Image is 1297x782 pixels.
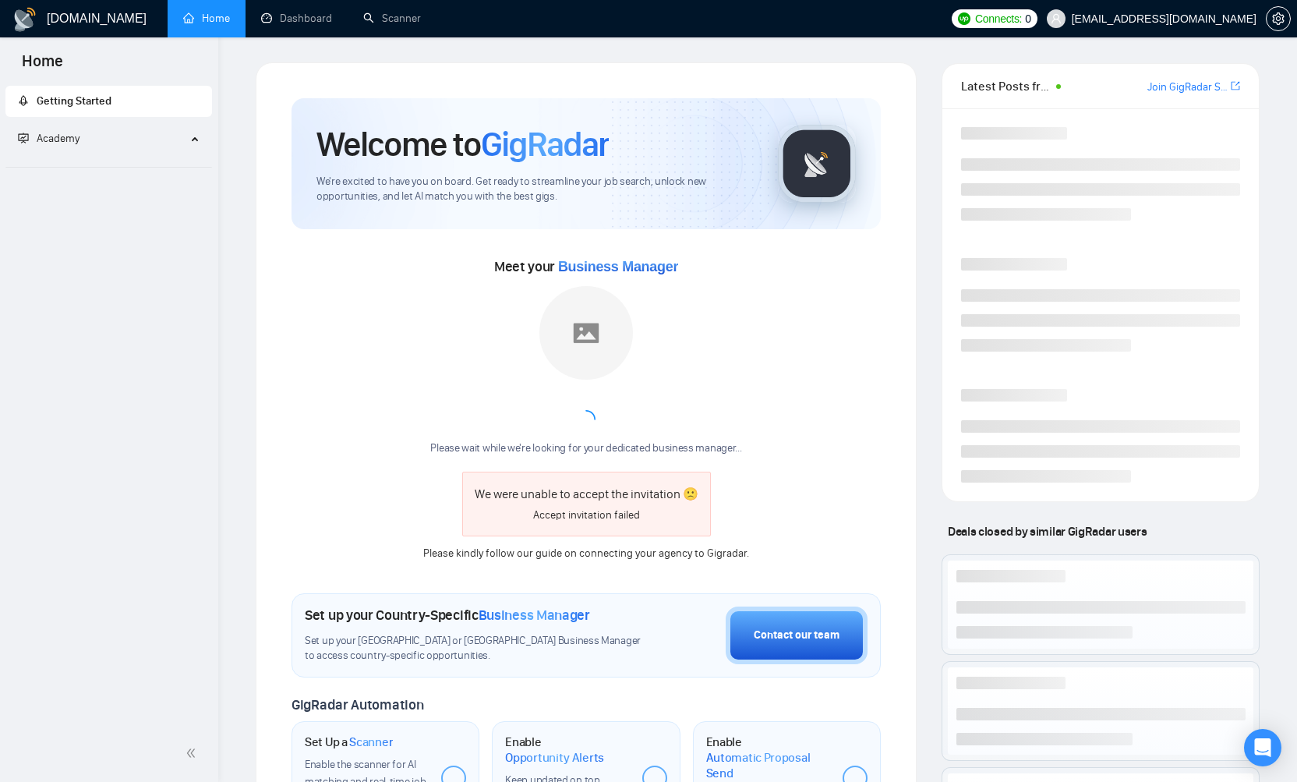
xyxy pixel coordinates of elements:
[481,123,609,165] span: GigRadar
[363,12,421,25] a: searchScanner
[975,10,1022,27] span: Connects:
[316,123,609,165] h1: Welcome to
[494,258,678,275] span: Meet your
[1025,10,1031,27] span: 0
[958,12,970,25] img: upwork-logo.png
[1244,729,1281,766] div: Open Intercom Messenger
[12,7,37,32] img: logo
[475,507,698,524] div: Accept invitation failed
[9,50,76,83] span: Home
[305,634,642,663] span: Set up your [GEOGRAPHIC_DATA] or [GEOGRAPHIC_DATA] Business Manager to access country-specific op...
[778,125,856,203] img: gigradar-logo.png
[186,745,201,761] span: double-left
[305,607,590,624] h1: Set up your Country-Specific
[37,132,80,145] span: Academy
[558,259,678,274] span: Business Manager
[412,441,761,456] div: Please wait while we're looking for your dedicated business manager...
[316,175,753,204] span: We're excited to have you on board. Get ready to streamline your job search, unlock new opportuni...
[292,696,423,713] span: GigRadar Automation
[726,607,868,664] button: Contact our team
[1051,13,1062,24] span: user
[37,94,111,108] span: Getting Started
[1231,79,1240,94] a: export
[942,518,1153,545] span: Deals closed by similar GigRadar users
[1267,12,1290,25] span: setting
[575,409,597,430] span: loading
[517,547,562,560] a: our guide
[1266,12,1291,25] a: setting
[961,76,1051,96] span: Latest Posts from the GigRadar Community
[479,607,590,624] span: Business Manager
[305,734,393,750] h1: Set Up a
[539,286,633,380] img: placeholder.png
[505,750,604,766] span: Opportunity Alerts
[1231,80,1240,92] span: export
[261,12,332,25] a: dashboardDashboard
[475,484,698,504] div: We were unable to accept the invitation 🙁
[412,545,761,562] div: Please kindly follow on connecting your agency to Gigradar.
[18,133,29,143] span: fund-projection-screen
[5,161,212,171] li: Academy Homepage
[706,750,830,780] span: Automatic Proposal Send
[18,132,80,145] span: Academy
[1266,6,1291,31] button: setting
[754,627,839,644] div: Contact our team
[349,734,393,750] span: Scanner
[706,734,830,780] h1: Enable
[183,12,230,25] a: homeHome
[1147,79,1228,96] a: Join GigRadar Slack Community
[18,95,29,106] span: rocket
[505,734,629,765] h1: Enable
[5,86,212,117] li: Getting Started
